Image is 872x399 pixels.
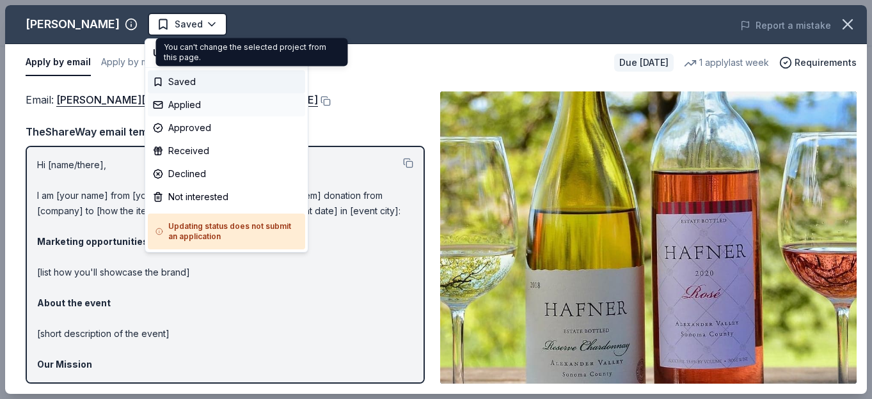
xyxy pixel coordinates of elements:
[201,15,303,31] span: Winter Festival and Silent Auction
[148,139,305,162] div: Received
[148,93,305,116] div: Applied
[148,70,305,93] div: Saved
[155,221,297,242] h5: Updating status does not submit an application
[148,116,305,139] div: Approved
[148,185,305,208] div: Not interested
[148,162,305,185] div: Declined
[148,42,305,65] div: Update status...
